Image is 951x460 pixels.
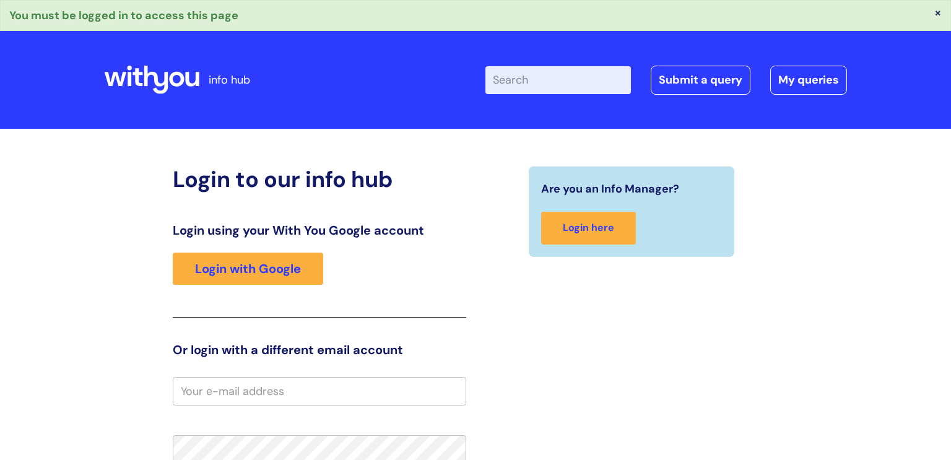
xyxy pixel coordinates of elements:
[173,253,323,285] a: Login with Google
[541,212,636,245] a: Login here
[173,166,466,193] h2: Login to our info hub
[651,66,750,94] a: Submit a query
[934,7,942,18] button: ×
[173,223,466,238] h3: Login using your With You Google account
[173,342,466,357] h3: Or login with a different email account
[541,179,679,199] span: Are you an Info Manager?
[485,66,631,93] input: Search
[209,70,250,90] p: info hub
[173,377,466,406] input: Your e-mail address
[770,66,847,94] a: My queries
